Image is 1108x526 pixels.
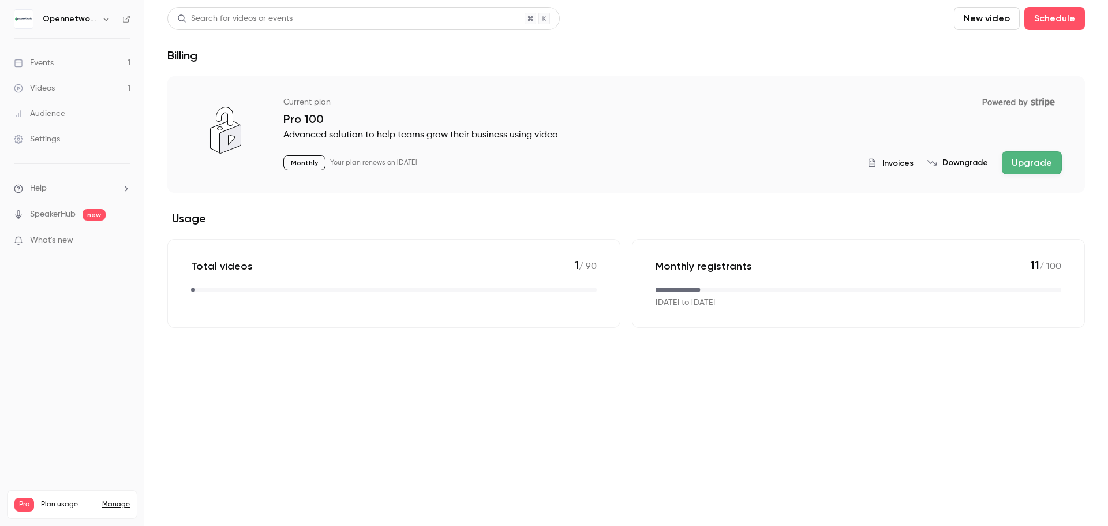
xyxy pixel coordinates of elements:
[43,13,97,25] h6: Opennetworks Kft.
[14,182,130,195] li: help-dropdown-opener
[1024,7,1085,30] button: Schedule
[330,158,417,167] p: Your plan renews on [DATE]
[117,236,130,246] iframe: Noticeable Trigger
[656,297,715,309] p: [DATE] to [DATE]
[1002,151,1062,174] button: Upgrade
[167,211,1085,225] h2: Usage
[283,128,1062,142] p: Advanced solution to help teams grow their business using video
[14,57,54,69] div: Events
[1030,258,1061,274] p: / 100
[83,209,106,221] span: new
[30,208,76,221] a: SpeakerHub
[14,498,34,512] span: Pro
[882,157,914,169] span: Invoices
[167,76,1085,328] section: billing
[30,234,73,247] span: What's new
[14,83,55,94] div: Videos
[14,133,60,145] div: Settings
[167,49,197,62] h1: Billing
[14,10,33,28] img: Opennetworks Kft.
[656,259,752,273] p: Monthly registrants
[283,155,325,170] p: Monthly
[41,500,95,509] span: Plan usage
[574,258,579,272] span: 1
[30,182,47,195] span: Help
[283,96,331,108] p: Current plan
[927,157,988,169] button: Downgrade
[954,7,1020,30] button: New video
[102,500,130,509] a: Manage
[14,108,65,120] div: Audience
[867,157,914,169] button: Invoices
[191,259,253,273] p: Total videos
[283,112,1062,126] p: Pro 100
[574,258,597,274] p: / 90
[177,13,293,25] div: Search for videos or events
[1030,258,1039,272] span: 11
